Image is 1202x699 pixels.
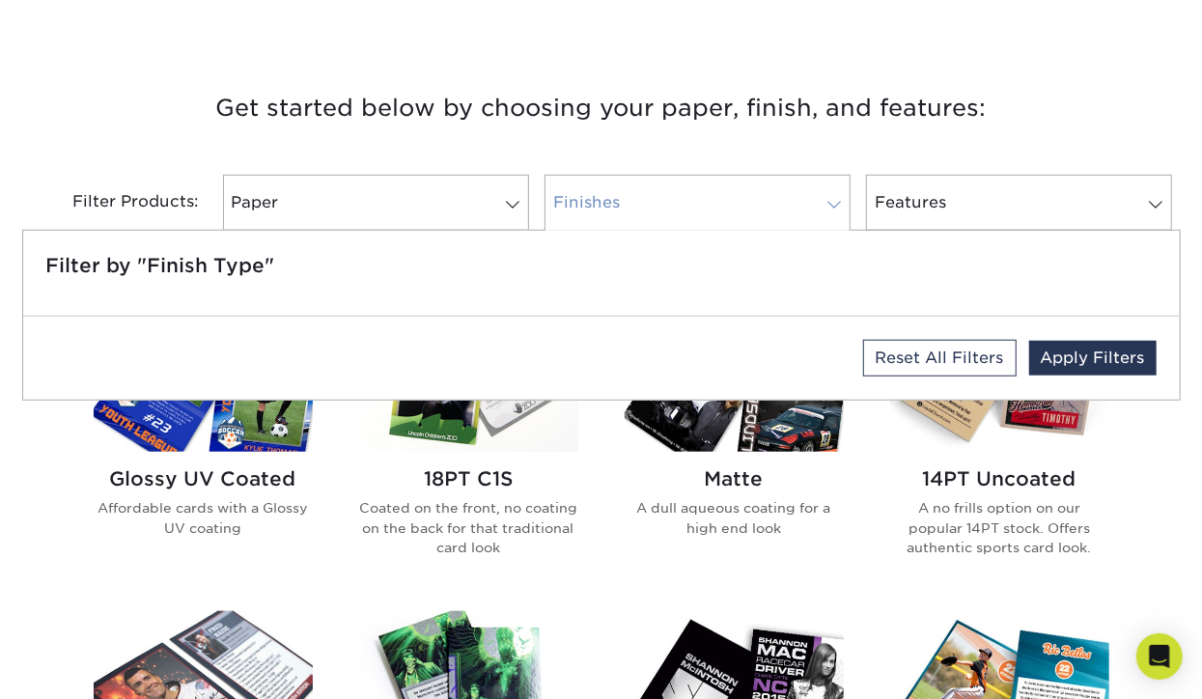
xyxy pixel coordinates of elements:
h5: Filter by "Finish Type" [46,254,1157,277]
a: 18PT C1S Trading Cards 18PT C1S Coated on the front, no coating on the back for that traditional ... [359,300,578,588]
a: Paper [223,175,529,231]
h2: 18PT C1S [359,467,578,490]
div: Open Intercom Messenger [1136,633,1183,680]
h2: Glossy UV Coated [94,467,313,490]
h2: 14PT Uncoated [890,467,1109,490]
a: Reset All Filters [863,340,1017,377]
iframe: Google Customer Reviews [5,640,164,692]
a: Finishes [545,175,851,231]
a: Features [866,175,1172,231]
p: A dull aqueous coating for a high end look [625,498,844,538]
a: Apply Filters [1029,341,1157,376]
p: Affordable cards with a Glossy UV coating [94,498,313,538]
div: Filter Products: [22,175,215,231]
p: Coated on the front, no coating on the back for that traditional card look [359,498,578,557]
p: A no frills option on our popular 14PT stock. Offers authentic sports card look. [890,498,1109,557]
a: 14PT Uncoated Trading Cards 14PT Uncoated A no frills option on our popular 14PT stock. Offers au... [890,300,1109,588]
a: Glossy UV Coated Trading Cards Glossy UV Coated Affordable cards with a Glossy UV coating [94,300,313,588]
h2: Matte [625,467,844,490]
h3: Get started below by choosing your paper, finish, and features: [37,65,1166,152]
a: Matte Trading Cards Matte A dull aqueous coating for a high end look [625,300,844,588]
